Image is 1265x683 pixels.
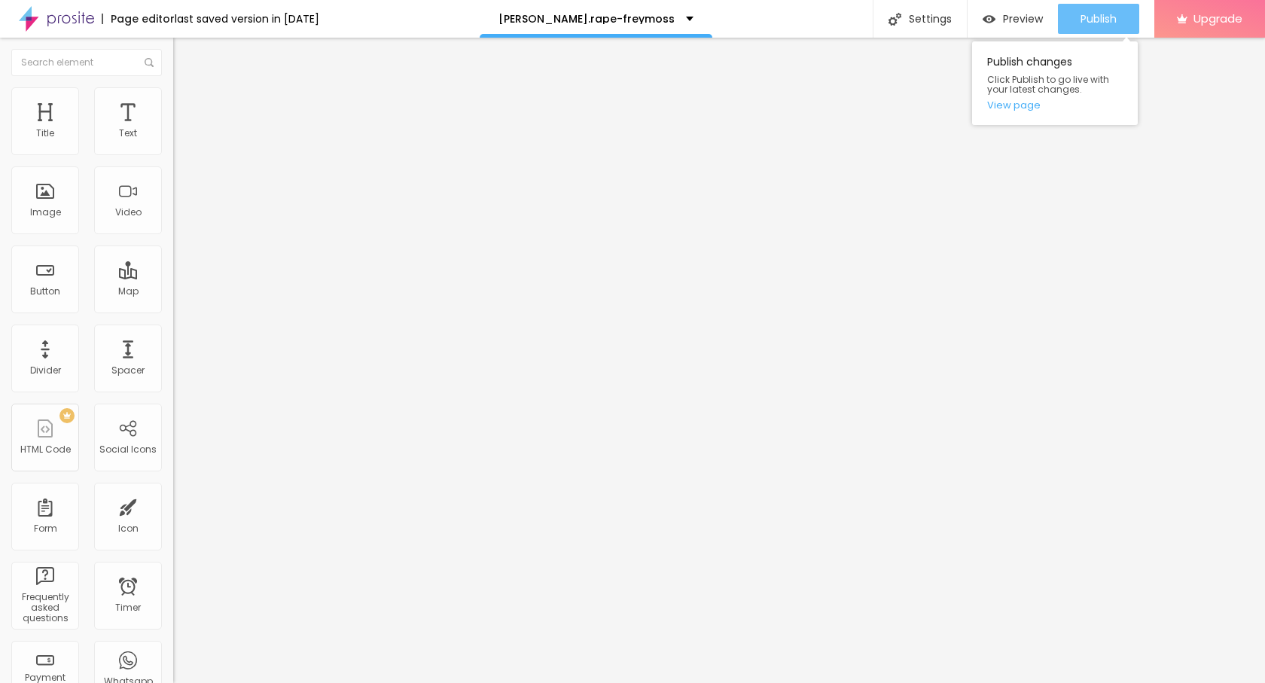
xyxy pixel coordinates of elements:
[115,602,141,613] div: Timer
[175,14,319,24] div: last saved version in [DATE]
[111,365,145,376] div: Spacer
[30,286,60,297] div: Button
[102,14,175,24] div: Page editor
[889,13,901,26] img: Icone
[968,4,1058,34] button: Preview
[987,100,1123,110] a: View page
[1193,12,1242,25] span: Upgrade
[15,592,75,624] div: Frequently asked questions
[119,128,137,139] div: Text
[118,523,139,534] div: Icon
[36,128,54,139] div: Title
[99,444,157,455] div: Social Icons
[987,75,1123,94] span: Click Publish to go live with your latest changes.
[1081,13,1117,25] span: Publish
[115,207,142,218] div: Video
[30,365,61,376] div: Divider
[118,286,139,297] div: Map
[983,13,995,26] img: view-1.svg
[11,49,162,76] input: Search element
[1003,13,1043,25] span: Preview
[20,444,71,455] div: HTML Code
[1058,4,1139,34] button: Publish
[30,207,61,218] div: Image
[498,14,675,24] p: [PERSON_NAME].rape-freymoss
[972,41,1138,125] div: Publish changes
[34,523,57,534] div: Form
[145,58,154,67] img: Icone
